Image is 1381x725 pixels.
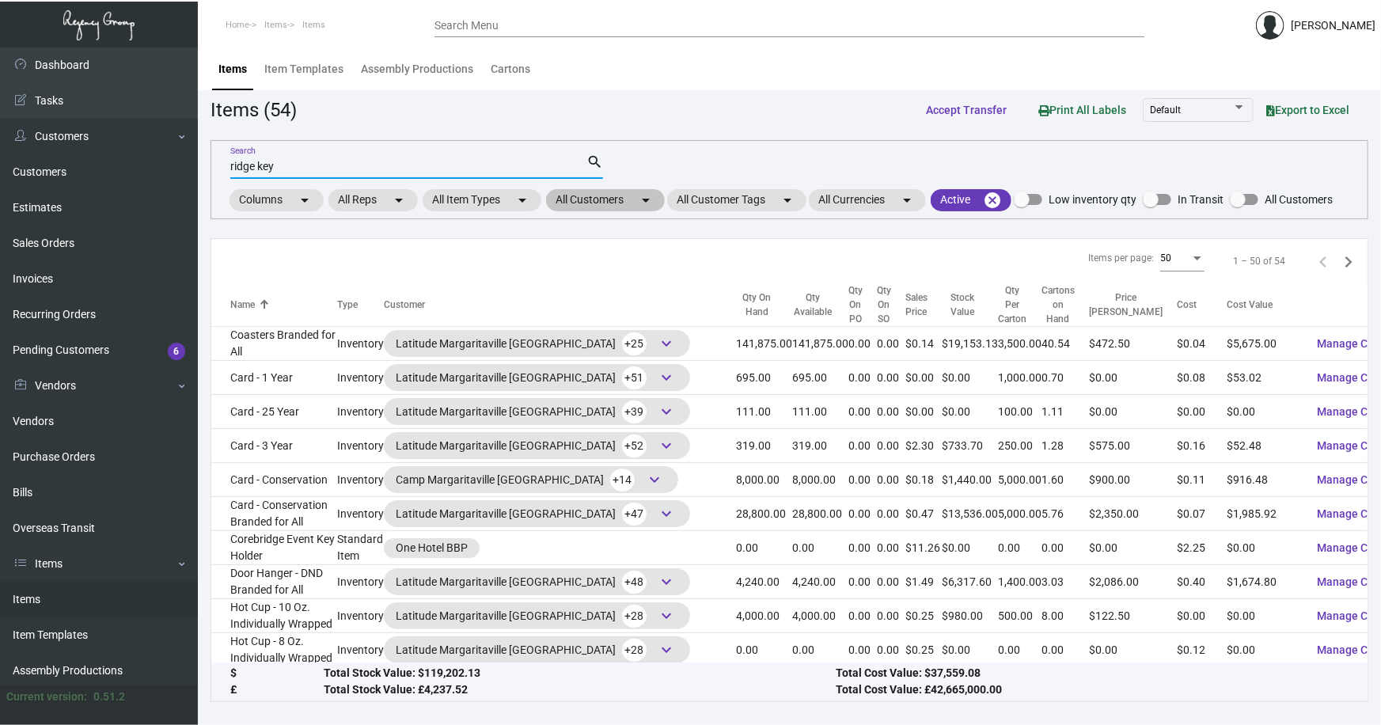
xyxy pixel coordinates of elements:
td: $19,153.13 [942,327,998,361]
div: Price [PERSON_NAME] [1089,290,1177,319]
div: Total Cost Value: $37,559.08 [836,666,1349,682]
mat-icon: arrow_drop_down [636,191,655,210]
td: $0.00 [1089,633,1177,667]
span: All Customers [1265,190,1333,209]
div: Total Stock Value: $119,202.13 [324,666,837,682]
td: $1,674.80 [1227,565,1304,599]
div: Type [337,298,358,312]
td: $0.40 [1177,565,1227,599]
div: One Hotel BBP [396,540,468,556]
td: 0.00 [998,531,1041,565]
td: 1.28 [1041,429,1089,463]
mat-chip: All Reps [328,189,418,211]
td: 4,240.00 [736,565,792,599]
td: $2,086.00 [1089,565,1177,599]
div: Latitude Margaritaville [GEOGRAPHIC_DATA] [396,332,678,355]
mat-icon: arrow_drop_down [513,191,532,210]
td: $0.07 [1177,497,1227,531]
div: Qty On Hand [736,290,792,319]
div: 1 – 50 of 54 [1233,254,1285,268]
td: 0.00 [848,463,877,497]
td: Inventory [337,361,384,395]
td: 0.00 [848,633,877,667]
td: $0.18 [905,463,942,497]
mat-chip: All Item Types [423,189,541,211]
button: Accept Transfer [913,96,1019,124]
div: Latitude Margaritaville [GEOGRAPHIC_DATA] [396,400,678,423]
td: 0.00 [848,565,877,599]
td: Card - 1 Year [211,361,337,395]
div: Qty On Hand [736,290,778,319]
td: 0.00 [848,497,877,531]
div: Price [PERSON_NAME] [1089,290,1163,319]
td: Inventory [337,565,384,599]
mat-icon: arrow_drop_down [897,191,916,210]
td: 8.00 [1041,599,1089,633]
div: Sales Price [905,290,942,319]
div: Stock Value [942,290,998,319]
td: $0.04 [1177,327,1227,361]
td: 0.00 [848,429,877,463]
div: Latitude Margaritaville [GEOGRAPHIC_DATA] [396,434,678,457]
td: $0.08 [1177,361,1227,395]
mat-icon: arrow_drop_down [389,191,408,210]
td: 0.00 [877,429,905,463]
div: Cartons on Hand [1041,283,1089,326]
span: keyboard_arrow_down [657,572,676,591]
span: +14 [610,469,635,492]
td: 1,400.00 [998,565,1041,599]
td: 0.00 [848,531,877,565]
button: Previous page [1311,249,1336,274]
td: 500.00 [998,599,1041,633]
td: 0.70 [1041,361,1089,395]
td: 1.60 [1041,463,1089,497]
td: 5,000.00 [998,463,1041,497]
td: $0.00 [1089,531,1177,565]
td: 3.03 [1041,565,1089,599]
td: 40.54 [1041,327,1089,361]
span: keyboard_arrow_down [657,606,676,625]
td: Door Hanger - DND Branded for All [211,565,337,599]
td: Card - Conservation [211,463,337,497]
button: Next page [1336,249,1361,274]
td: 5,000.00 [998,497,1041,531]
td: 0.00 [848,599,877,633]
mat-chip: Columns [230,189,324,211]
td: $2.25 [1177,531,1227,565]
td: 141,875.00 [736,327,792,361]
td: $1.49 [905,565,942,599]
span: Items [302,20,325,30]
td: $0.00 [1227,395,1304,429]
td: 28,800.00 [792,497,848,531]
td: $0.00 [942,361,998,395]
div: Total Cost Value: £42,665,000.00 [836,682,1349,699]
span: 50 [1160,252,1171,264]
td: $0.00 [1227,633,1304,667]
span: +52 [622,435,647,457]
mat-chip: All Customer Tags [667,189,806,211]
div: Sales Price [905,290,928,319]
td: $733.70 [942,429,998,463]
td: Inventory [337,497,384,531]
div: Qty On PO [848,283,877,326]
div: Name [230,298,337,312]
td: 1,000.00 [998,361,1041,395]
div: Cost [1177,298,1197,312]
td: 0.00 [877,531,905,565]
td: $5,675.00 [1227,327,1304,361]
td: $980.00 [942,599,998,633]
span: Home [226,20,249,30]
span: +25 [622,332,647,355]
td: $0.14 [905,327,942,361]
td: Corebridge Event Key Holder [211,531,337,565]
td: 28,800.00 [736,497,792,531]
div: Cartons [491,61,530,78]
span: +28 [622,639,647,662]
div: £ [230,682,324,699]
td: $6,317.60 [942,565,998,599]
span: Low inventory qty [1049,190,1136,209]
td: 0.00 [1041,531,1089,565]
div: Item Templates [264,61,343,78]
td: $0.00 [942,531,998,565]
td: $0.16 [1177,429,1227,463]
